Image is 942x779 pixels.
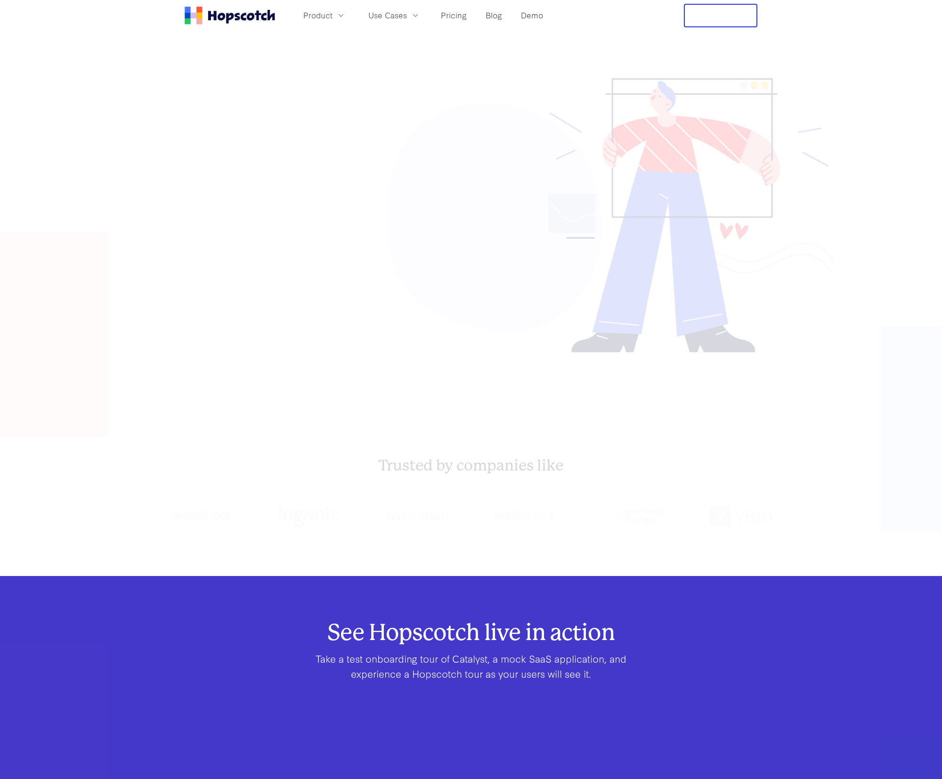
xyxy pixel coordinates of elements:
[124,456,818,475] h2: Trusted by companies like
[277,500,340,533] img: loganix-logo
[517,8,547,23] a: Demo
[363,8,426,23] button: Use Cases
[185,7,275,24] a: Home
[494,507,556,525] img: wellprept logo
[601,508,664,524] img: png-apartment-therapy-house-studio-apartment-home
[368,9,407,21] span: Use Cases
[386,511,448,520] img: wecandoo-logo
[303,9,333,21] span: Product
[684,4,757,27] button: Free Trial
[710,506,772,527] img: vism logo
[170,510,232,522] img: growthbar-logo
[482,8,506,23] a: Blog
[437,8,471,23] a: Pricing
[298,8,351,23] button: Product
[290,651,652,681] p: Take a test onboarding tour of Catalyst, a mock SaaS application, and experience a Hopscotch tour...
[215,623,727,640] h2: See Hopscotch live in action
